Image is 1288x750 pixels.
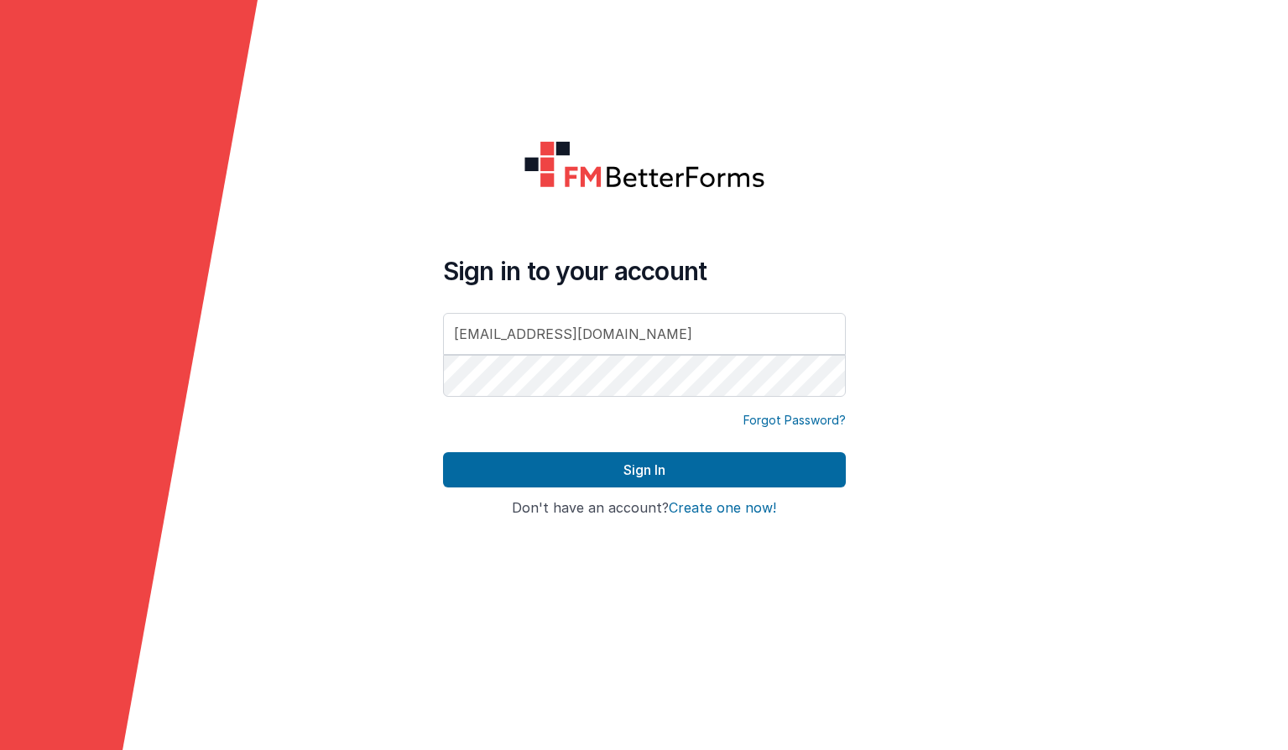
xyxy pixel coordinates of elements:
[443,452,846,487] button: Sign In
[743,412,846,429] a: Forgot Password?
[443,501,846,516] h4: Don't have an account?
[669,501,776,516] button: Create one now!
[443,256,846,286] h4: Sign in to your account
[443,313,846,355] input: Email Address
